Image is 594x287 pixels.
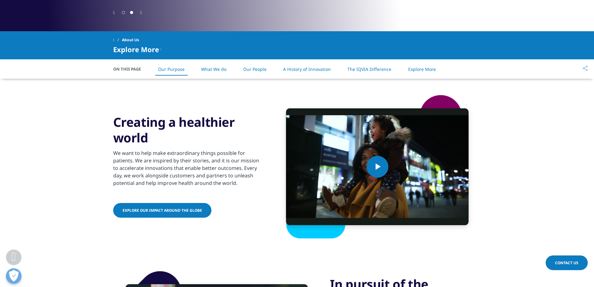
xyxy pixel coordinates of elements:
[113,149,264,191] p: We want to help make extraordinary things possible for patients. We are inspired by their stories...
[347,66,391,72] a: The IQVIA Difference
[113,203,211,218] a: Explore our impact around the globe
[274,94,481,239] img: shape-2.png
[158,66,185,72] a: Our Purpose
[140,9,142,15] div: Next slide
[555,260,578,265] span: Contact Us
[366,156,388,178] button: Play Video
[408,66,436,72] a: Explore More
[6,268,22,284] button: Open Preferences
[546,255,588,270] a: Contact Us
[113,9,115,15] div: Previous slide
[130,11,133,14] span: Go to slide 2
[123,208,202,213] span: Explore our impact around the globe
[243,66,267,72] a: Our People
[283,66,331,72] a: A History of Innovation
[201,66,226,72] a: What We do
[122,11,125,14] span: Go to slide 1
[113,66,147,72] span: On This Page
[286,108,469,225] video-js: Video Player
[122,34,139,46] span: About Us
[113,114,264,146] h3: Creating a healthier world
[113,46,159,53] span: Explore More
